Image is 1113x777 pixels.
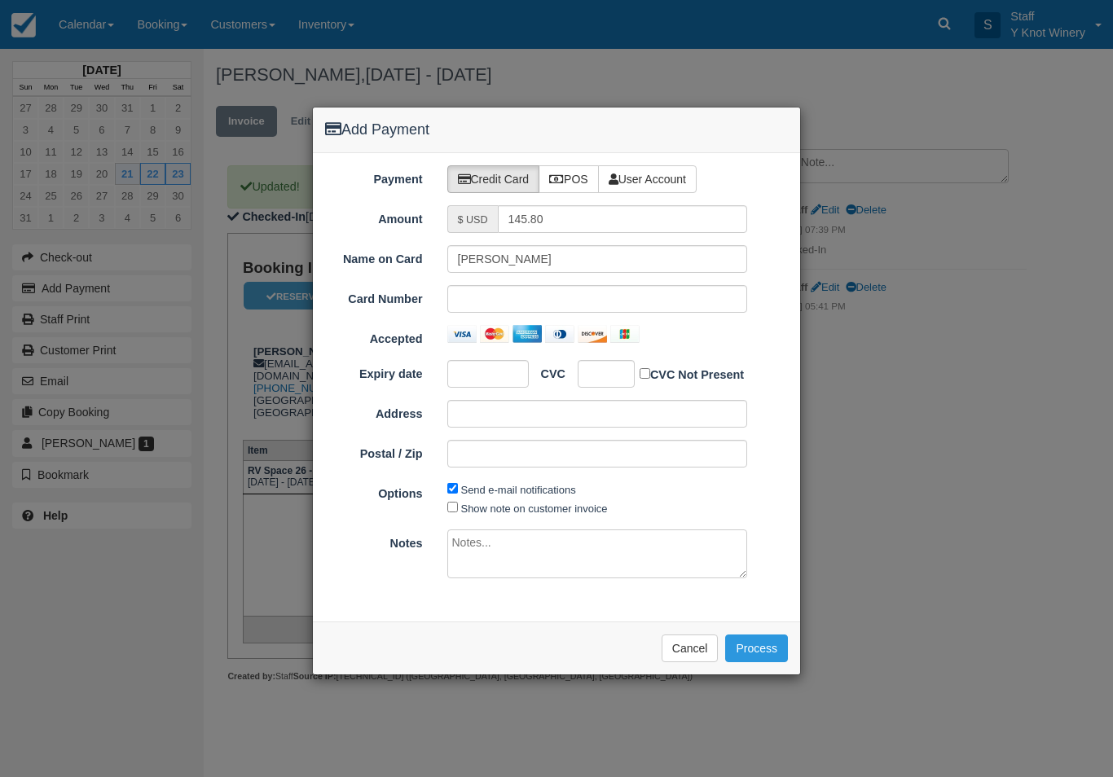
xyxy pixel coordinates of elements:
[447,165,540,193] label: Credit Card
[640,368,650,379] input: CVC Not Present
[325,120,788,141] h4: Add Payment
[640,365,744,384] label: CVC Not Present
[313,360,435,383] label: Expiry date
[313,165,435,188] label: Payment
[662,634,719,662] button: Cancel
[313,285,435,308] label: Card Number
[313,440,435,463] label: Postal / Zip
[498,205,748,233] input: Valid amount required.
[313,245,435,268] label: Name on Card
[461,503,608,515] label: Show note on customer invoice
[313,529,435,552] label: Notes
[458,214,488,226] small: $ USD
[313,325,435,348] label: Accepted
[725,634,788,662] button: Process
[598,165,697,193] label: User Account
[313,205,435,228] label: Amount
[313,400,435,423] label: Address
[461,484,576,496] label: Send e-mail notifications
[313,480,435,503] label: Options
[529,360,565,383] label: CVC
[539,165,599,193] label: POS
